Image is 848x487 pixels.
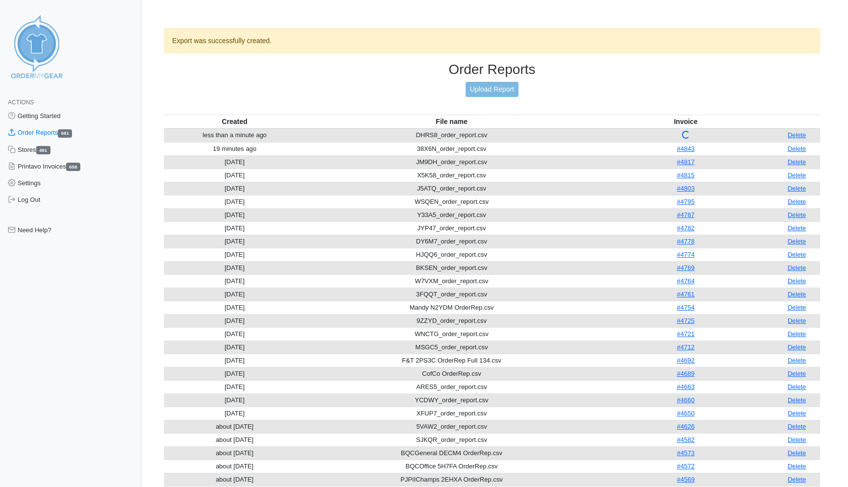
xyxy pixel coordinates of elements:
[164,460,306,473] td: about [DATE]
[306,235,598,248] td: DY6M7_order_report.csv
[164,314,306,327] td: [DATE]
[306,367,598,380] td: CofCo OrderRep.csv
[306,354,598,367] td: F&T 2PS3C OrderRep Full 134.csv
[164,274,306,288] td: [DATE]
[677,224,694,232] a: #4782
[677,291,694,298] a: #4761
[164,221,306,235] td: [DATE]
[677,476,694,483] a: #4569
[164,195,306,208] td: [DATE]
[306,460,598,473] td: BQCOffice 5H7FA OrderRep.csv
[677,317,694,324] a: #4725
[677,251,694,258] a: #4774
[788,449,806,457] a: Delete
[677,370,694,377] a: #4689
[164,115,306,128] th: Created
[677,171,694,179] a: #4815
[306,433,598,446] td: SJKQR_order_report.csv
[788,370,806,377] a: Delete
[164,61,820,78] h3: Order Reports
[164,380,306,393] td: [DATE]
[466,82,518,97] a: Upload Report
[306,407,598,420] td: XFUP7_order_report.csv
[306,341,598,354] td: MSGC5_order_report.csv
[164,182,306,195] td: [DATE]
[788,185,806,192] a: Delete
[677,343,694,351] a: #4712
[306,446,598,460] td: BQCGeneral DECM4 OrderRep.csv
[677,357,694,364] a: #4692
[306,142,598,155] td: 38X6N_order_report.csv
[164,142,306,155] td: 19 minutes ago
[306,169,598,182] td: X5K58_order_report.csv
[677,158,694,166] a: #4817
[306,155,598,169] td: JM9DH_order_report.csv
[164,420,306,433] td: about [DATE]
[164,235,306,248] td: [DATE]
[788,343,806,351] a: Delete
[306,327,598,341] td: WNCTG_order_report.csv
[164,341,306,354] td: [DATE]
[306,182,598,195] td: J5ATQ_order_report.csv
[164,354,306,367] td: [DATE]
[36,146,50,154] span: 491
[788,224,806,232] a: Delete
[788,383,806,390] a: Delete
[677,410,694,417] a: #4650
[788,396,806,404] a: Delete
[164,433,306,446] td: about [DATE]
[58,129,72,138] span: 661
[788,304,806,311] a: Delete
[164,473,306,486] td: about [DATE]
[677,449,694,457] a: #4573
[306,420,598,433] td: 5VAW2_order_report.csv
[788,423,806,430] a: Delete
[306,195,598,208] td: WSQEN_order_report.csv
[164,367,306,380] td: [DATE]
[788,238,806,245] a: Delete
[788,436,806,443] a: Delete
[788,211,806,219] a: Delete
[677,423,694,430] a: #4626
[164,248,306,261] td: [DATE]
[677,463,694,470] a: #4572
[788,251,806,258] a: Delete
[677,330,694,338] a: #4721
[598,115,774,128] th: Invoice
[788,330,806,338] a: Delete
[164,208,306,221] td: [DATE]
[788,264,806,271] a: Delete
[677,264,694,271] a: #4769
[164,261,306,274] td: [DATE]
[306,314,598,327] td: 9ZZYD_order_report.csv
[306,128,598,143] td: DHRS8_order_report.csv
[788,277,806,285] a: Delete
[306,380,598,393] td: ARES5_order_report.csv
[164,301,306,314] td: [DATE]
[677,304,694,311] a: #4754
[677,396,694,404] a: #4660
[677,198,694,205] a: #4795
[306,261,598,274] td: BKSEN_order_report.csv
[306,288,598,301] td: 3FQQT_order_report.csv
[66,163,80,171] span: 658
[677,436,694,443] a: #4582
[677,277,694,285] a: #4764
[677,211,694,219] a: #4787
[677,185,694,192] a: #4803
[677,383,694,390] a: #4663
[164,446,306,460] td: about [DATE]
[164,128,306,143] td: less than a minute ago
[788,410,806,417] a: Delete
[788,198,806,205] a: Delete
[306,115,598,128] th: File name
[306,208,598,221] td: Y33A5_order_report.csv
[306,248,598,261] td: HJQQ6_order_report.csv
[788,131,806,139] a: Delete
[788,317,806,324] a: Delete
[788,171,806,179] a: Delete
[306,301,598,314] td: Mandy N2YDM OrderRep.csv
[164,155,306,169] td: [DATE]
[164,407,306,420] td: [DATE]
[306,221,598,235] td: JYP47_order_report.csv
